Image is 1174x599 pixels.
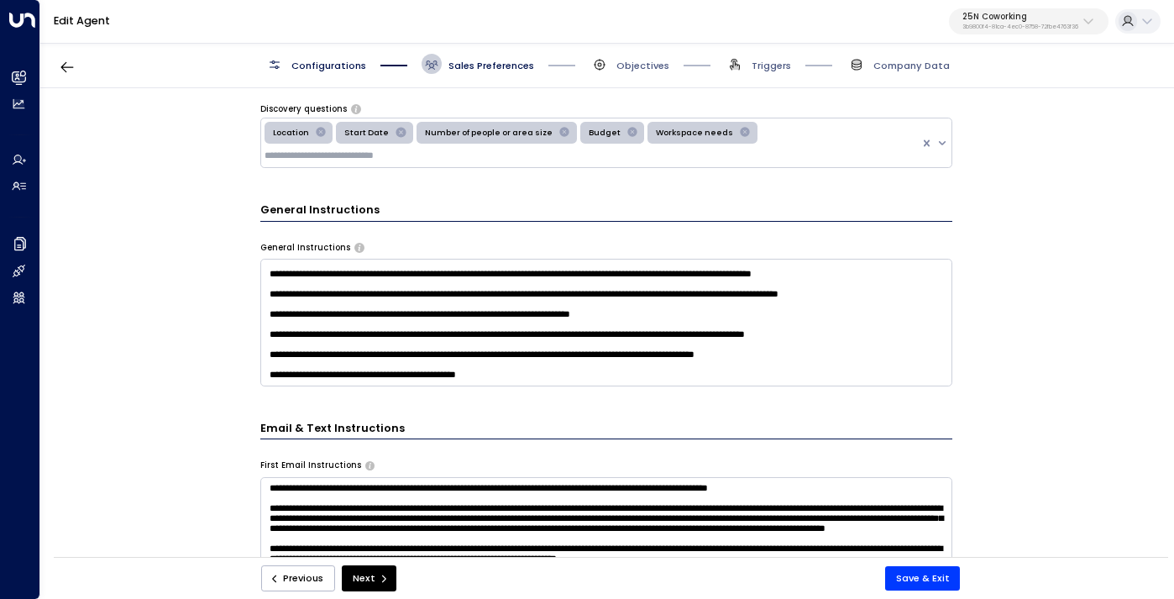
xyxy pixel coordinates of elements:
p: 3b9800f4-81ca-4ec0-8758-72fbe4763f36 [962,24,1078,30]
button: Specify instructions for the agent's first email only, such as introductory content, special offe... [365,461,375,470]
label: First Email Instructions [260,460,361,471]
button: Next [342,565,396,591]
span: Objectives [616,59,669,72]
button: 25N Coworking3b9800f4-81ca-4ec0-8758-72fbe4763f36 [949,8,1108,35]
button: Provide any specific instructions you want the agent to follow when responding to leads. This app... [354,243,364,251]
h3: General Instructions [260,202,952,221]
span: Company Data [873,59,950,72]
h3: Email & Text Instructions [260,420,952,439]
button: Save & Exit [885,566,961,591]
div: Budget [584,124,623,141]
span: Triggers [752,59,791,72]
span: Configurations [291,59,366,72]
label: Discovery questions [260,103,347,115]
a: Edit Agent [54,13,110,28]
div: Number of people or area size [420,124,555,141]
div: Remove Budget [623,124,642,141]
button: Select the types of questions the agent should use to engage leads in initial emails. These help ... [351,104,360,113]
div: Remove Workspace needs [736,124,754,141]
div: Start Date [339,124,391,141]
span: Sales Preferences [448,59,534,72]
button: Previous [261,565,335,591]
div: Location [268,124,312,141]
div: Remove Number of people or area size [555,124,574,141]
div: Workspace needs [651,124,736,141]
label: General Instructions [260,242,350,254]
div: Remove Location [312,124,330,141]
div: Remove Start Date [391,124,410,141]
p: 25N Coworking [962,12,1078,22]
